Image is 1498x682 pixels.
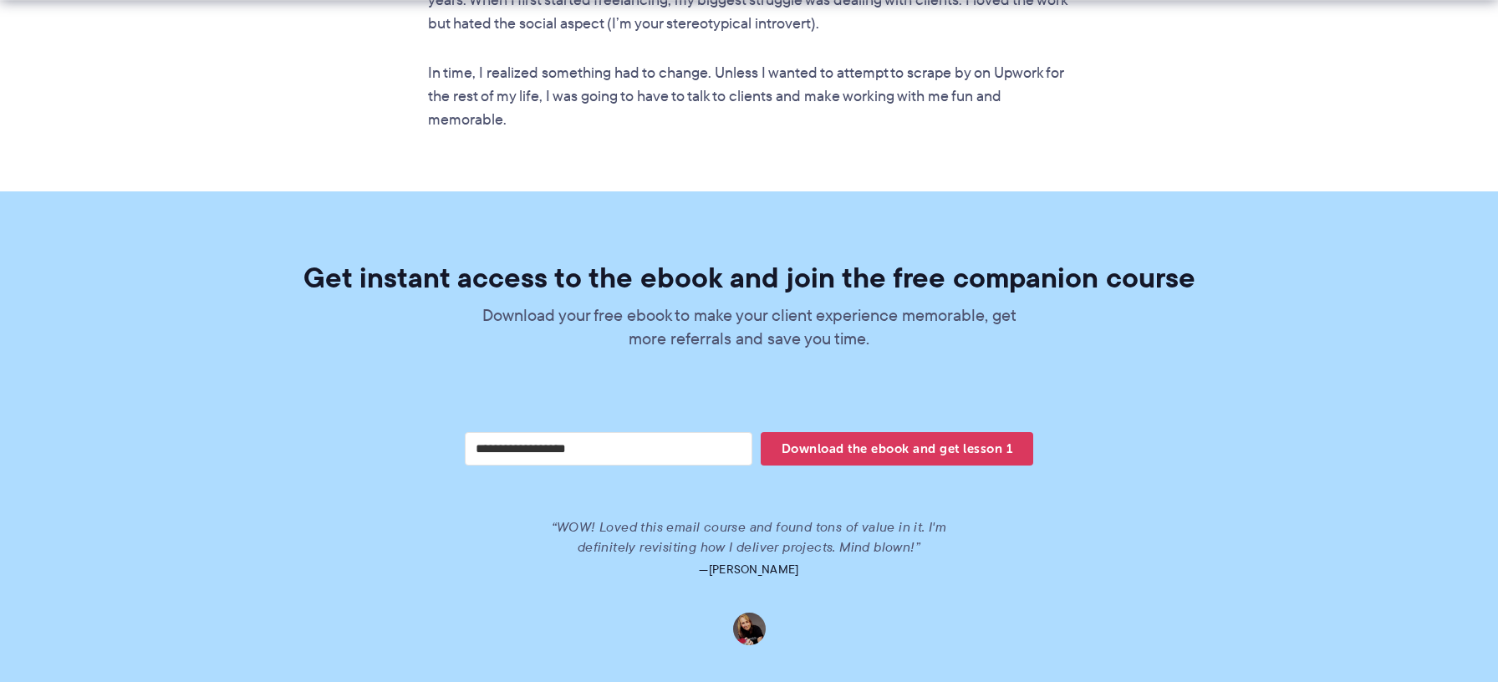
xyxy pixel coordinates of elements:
span: Download the ebook and get lesson 1 [761,435,1033,463]
p: In time, I realized something had to change. Unless I wanted to attempt to scrape by on Upwork fo... [428,62,1071,132]
p: —[PERSON_NAME] [280,557,1219,581]
button: Download the ebook and get lesson 1 [761,432,1033,466]
p: “WOW! Loved this email course and found tons of value in it. I'm definitely revisiting how I deli... [536,517,962,557]
h2: Get instant access to the ebook and join the free companion course [280,263,1219,292]
p: Download your free ebook to make your client experience memorable, get more referrals and save yo... [477,303,1021,350]
input: Your email address [465,432,752,466]
img: Sheila Heard photo [733,613,766,645]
